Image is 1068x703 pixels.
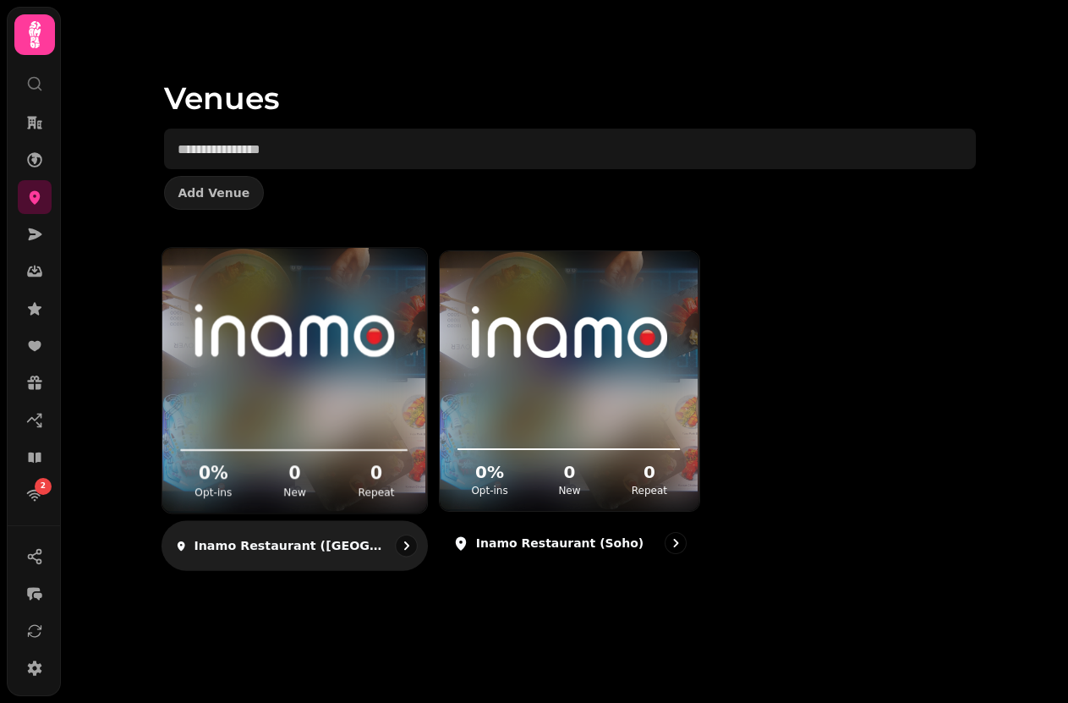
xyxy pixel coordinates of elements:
svg: go to [667,535,684,552]
h2: 0 [257,462,331,486]
p: New [533,484,605,497]
p: Opt-ins [176,486,250,499]
button: Add Venue [164,176,265,210]
p: Inamo Restaurant ([GEOGRAPHIC_DATA]) [194,537,385,554]
p: Inamo Restaurant (Soho) [476,535,644,552]
a: Inamo Restaurant (Soho)Inamo Restaurant (Soho)0%Opt-ins0New0RepeatInamo Restaurant (Soho) [439,250,700,568]
span: 2 [41,481,46,492]
h2: 0 % [176,462,250,486]
img: Inamo Restaurant (Covent Garden) [195,275,394,386]
h1: Venues [164,41,976,115]
p: Opt-ins [453,484,526,497]
p: Repeat [338,486,413,499]
p: New [257,486,331,499]
h2: 0 [613,460,686,484]
h2: 0 [533,460,605,484]
a: Inamo Restaurant (Covent Garden)Inamo Restaurant (Covent Garden)0%Opt-ins0New0RepeatInamo Restaur... [161,247,428,571]
h2: 0 % [453,460,526,484]
p: Repeat [613,484,686,497]
a: 2 [18,478,52,512]
span: Add Venue [178,187,250,199]
h2: 0 [338,462,413,486]
svg: go to [397,537,414,554]
img: Inamo Restaurant (Soho) [472,277,666,386]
